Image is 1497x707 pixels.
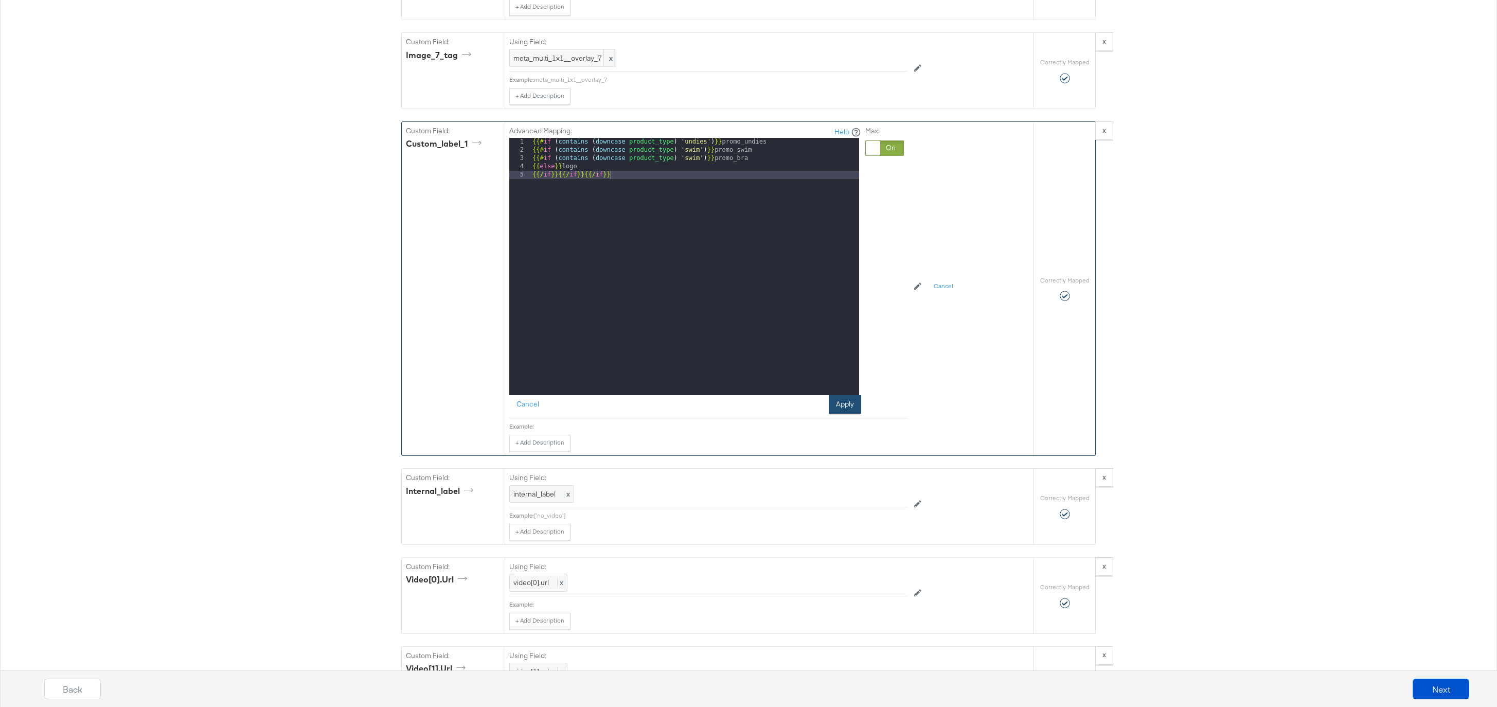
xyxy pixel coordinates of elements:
[1102,650,1106,659] strong: x
[829,395,861,414] button: Apply
[509,511,534,520] div: Example:
[509,562,908,572] label: Using Field:
[557,578,563,587] span: x
[406,574,471,586] div: video[0].url
[406,473,501,483] label: Custom Field:
[509,395,546,414] button: Cancel
[1040,58,1090,66] label: Correctly Mapped
[513,489,556,499] span: internal_label
[1040,583,1090,591] label: Correctly Mapped
[509,126,572,136] label: Advanced Mapping:
[1040,276,1090,285] label: Correctly Mapped
[513,54,612,63] span: meta_multi_1x1__overlay_7
[509,613,571,629] button: + Add Description
[509,154,530,163] div: 3
[406,49,475,61] div: image_7_tag
[509,163,530,171] div: 4
[509,600,534,609] div: Example:
[406,651,501,661] label: Custom Field:
[509,422,534,431] div: Example:
[564,489,570,499] span: x
[1102,561,1106,571] strong: x
[1102,37,1106,46] strong: x
[406,126,501,136] label: Custom Field:
[406,562,501,572] label: Custom Field:
[1040,494,1090,502] label: Correctly Mapped
[509,473,908,483] label: Using Field:
[1095,468,1113,487] button: x
[1102,472,1106,482] strong: x
[509,76,534,84] div: Example:
[1095,646,1113,665] button: x
[406,37,501,47] label: Custom Field:
[1413,679,1469,699] button: Next
[1095,32,1113,51] button: x
[603,50,616,67] span: x
[1102,126,1106,135] strong: x
[509,138,530,146] div: 1
[534,511,908,520] div: ['no_video']
[534,76,908,84] div: meta_multi_1x1__overlay_7
[406,138,485,150] div: custom_label_1
[406,485,477,497] div: internal_label
[509,171,530,179] div: 5
[509,37,908,47] label: Using Field:
[509,88,571,104] button: + Add Description
[509,651,908,661] label: Using Field:
[834,127,849,137] a: Help
[928,278,959,295] button: Cancel
[509,146,530,154] div: 2
[44,679,101,699] button: Back
[1095,557,1113,576] button: x
[509,524,571,540] button: + Add Description
[513,578,549,587] span: video[0].url
[509,435,571,451] button: + Add Description
[865,126,904,136] label: Max:
[1095,121,1113,140] button: x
